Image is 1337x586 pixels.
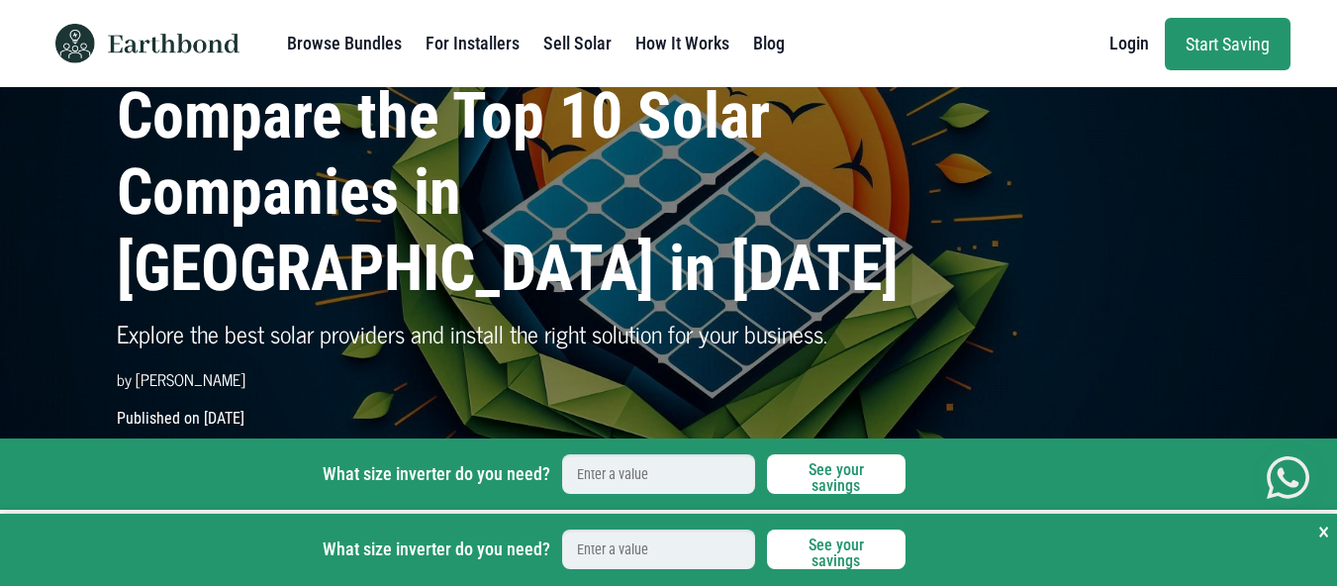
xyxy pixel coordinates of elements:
[117,79,939,307] h1: Compare the Top 10 Solar Companies in [GEOGRAPHIC_DATA] in [DATE]
[426,24,520,63] a: For Installers
[105,407,1233,431] p: Published on [DATE]
[287,24,402,63] a: Browse Bundles
[108,34,239,53] img: Earthbond text logo
[635,24,729,63] a: How It Works
[767,530,906,569] button: See your savings
[323,537,550,561] label: What size inverter do you need?
[1267,456,1309,499] img: Get Started On Earthbond Via Whatsapp
[767,454,906,494] button: See your savings
[117,316,939,351] p: Explore the best solar providers and install the right solution for your business.
[1109,24,1149,63] a: Login
[1318,514,1329,549] button: Close Sticky CTA
[562,454,755,494] input: Enter a value
[323,462,550,486] label: What size inverter do you need?
[543,24,612,63] a: Sell Solar
[1165,18,1290,70] a: Start Saving
[753,24,785,63] a: Blog
[117,367,939,391] p: by [PERSON_NAME]
[48,8,239,79] a: Earthbond icon logo Earthbond text logo
[48,24,103,63] img: Earthbond icon logo
[562,530,755,569] input: Enter a value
